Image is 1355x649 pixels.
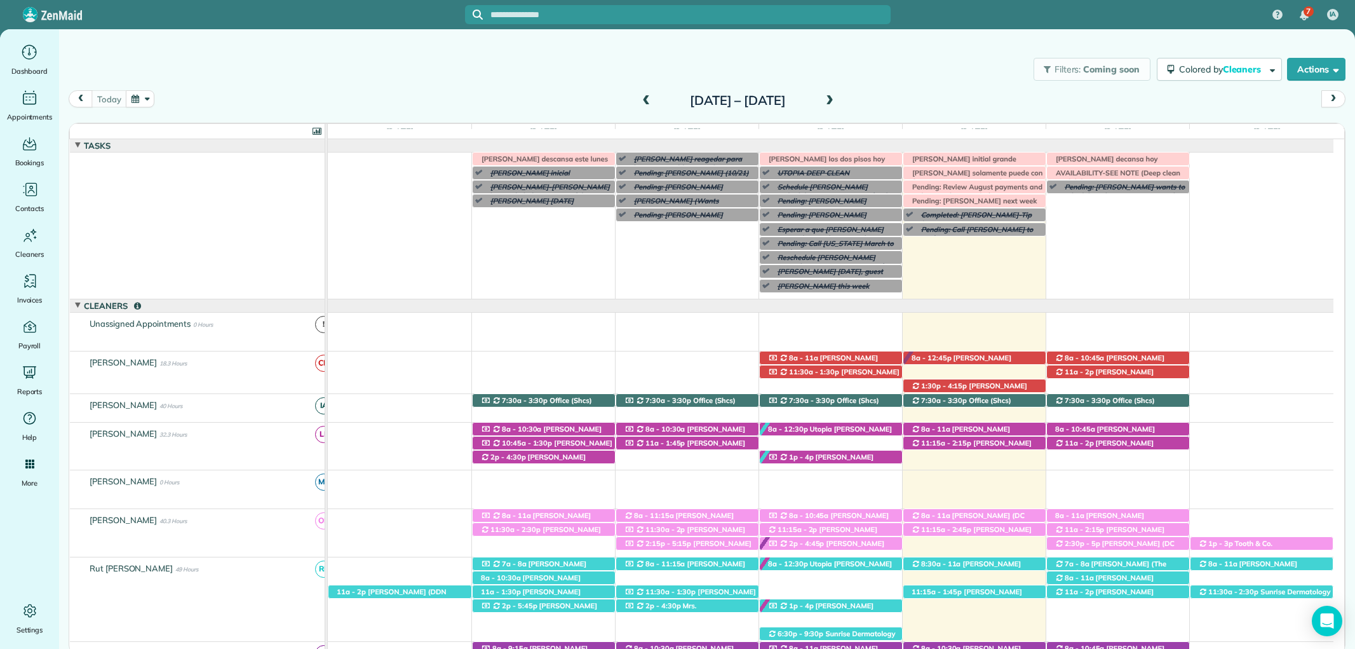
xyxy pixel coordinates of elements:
button: prev [69,90,93,107]
div: [STREET_ADDRESS] [1047,557,1189,571]
span: 7:30a - 3:30p [1064,396,1112,405]
div: [STREET_ADDRESS] [616,509,758,523]
span: Utopia [PERSON_NAME] ([PHONE_NUMBER]) [767,559,892,577]
span: [PERSON_NAME] [87,428,160,439]
span: 8a - 11a [1208,559,1238,568]
span: [PERSON_NAME] ([PHONE_NUMBER]) [1055,353,1164,371]
span: 8a - 11a [788,353,819,362]
span: [PERSON_NAME] ([PHONE_NUMBER]) [767,601,873,619]
div: [STREET_ADDRESS] [1190,537,1333,550]
span: [PERSON_NAME] solamente puede con dos casa (Tiene una cita a las 3:15 p,) [906,168,1043,186]
div: [STREET_ADDRESS] [473,585,615,599]
span: [PERSON_NAME] ([PHONE_NUMBER]) [1055,439,1154,456]
span: Cleaners [15,248,44,261]
button: Colored byCleaners [1157,58,1282,81]
span: 11a - 2p [1064,367,1095,376]
span: 8a - 11:15a [645,559,686,568]
span: [PERSON_NAME] ([PHONE_NUMBER]) [911,353,1011,371]
span: Tooth & Co. ([PHONE_NUMBER]) [1198,539,1272,557]
a: Cleaners [5,225,54,261]
span: Pending: Call [US_STATE] March to confirm appointment date [771,239,894,257]
span: 6:30p - 9:30p [777,629,825,638]
div: 11940 [US_STATE] 181 - Fairhope, AL, 36532 [616,394,758,407]
span: [PERSON_NAME] ([PHONE_NUMBER]) [767,353,878,371]
h2: [DATE] – [DATE] [658,93,817,107]
span: [DATE] [1251,126,1283,137]
span: Settings [17,624,43,636]
span: 7:30a - 3:30p [645,396,692,405]
span: 1p - 4p [788,453,814,461]
div: [STREET_ADDRESS] [1047,423,1189,436]
span: [PERSON_NAME] initial grande [906,154,1017,163]
span: [PERSON_NAME] descansa este lunes [475,154,609,163]
div: [STREET_ADDRESS][PERSON_NAME] [473,599,615,613]
div: [STREET_ADDRESS] [760,451,902,464]
span: [PERSON_NAME] ([PHONE_NUMBER]) [1055,573,1154,591]
span: Payroll [18,339,41,352]
span: Office (Shcs) ([PHONE_NUMBER]) [767,396,879,414]
div: [STREET_ADDRESS][PERSON_NAME] [1047,509,1189,523]
span: [PERSON_NAME] ([PHONE_NUMBER]) [911,439,1032,456]
span: Pending: [PERSON_NAME] [PERSON_NAME] (Hi, Please reschedule [PERSON_NAME] for [DATE] or 7 in the ... [628,210,752,274]
span: 0 Hours [159,479,179,486]
div: [STREET_ADDRESS][PERSON_NAME] [473,437,615,450]
span: Sunrise Dermatology ([PHONE_NUMBER]) [767,629,896,647]
div: 7 unread notifications [1291,1,1318,29]
span: [PERSON_NAME] ([PHONE_NUMBER]) [624,425,745,442]
span: [PERSON_NAME] reagedar para hoy si es posible (Enviarle texto para confirmar ) [628,154,754,191]
span: 40 Hours [159,402,182,409]
a: Help [5,408,54,444]
span: 2:15p - 5:15p [645,539,692,548]
div: 19272 [US_STATE] 181 - Fairhope, AL, 36532 [1047,537,1189,550]
div: [GEOGRAPHIC_DATA] [473,451,615,464]
span: 8a - 10:30a [480,573,522,582]
span: 1p - 4p [788,601,814,610]
span: Office (Shcs) ([PHONE_NUMBER]) [911,396,1011,414]
span: 2p - 4:45p [788,539,825,548]
span: [PERSON_NAME] ([PHONE_NUMBER]) [480,587,581,605]
span: 7a - 8a [1064,559,1090,568]
span: 11a - 1:45p [645,439,686,447]
span: CM [315,355,332,372]
div: [STREET_ADDRESS][PERSON_NAME] [616,599,758,613]
div: [STREET_ADDRESS] [616,537,758,550]
span: [PERSON_NAME] (Wants appointment [DATE] with [PERSON_NAME]) [628,196,719,224]
span: Office (Shcs) ([PHONE_NUMBER]) [1055,396,1155,414]
a: Settings [5,601,54,636]
span: OP [315,512,332,529]
div: [STREET_ADDRESS] [903,585,1046,599]
div: [STREET_ADDRESS][PERSON_NAME] [1190,585,1333,599]
span: 11a - 2p [1064,439,1095,447]
svg: Focus search [473,10,483,20]
div: [STREET_ADDRESS] [1047,365,1189,379]
span: Colored by [1179,64,1265,75]
span: 8a - 12:30p [767,425,809,434]
span: [PERSON_NAME] ([PHONE_NUMBER]) [480,511,591,529]
span: 11a - 2p [336,587,367,596]
span: [PERSON_NAME]-[PERSON_NAME] limpiar la habitacion que falto-No se limpio por un error en una nota... [484,182,610,219]
div: [STREET_ADDRESS] [903,437,1046,450]
a: Bookings [5,133,54,169]
span: 8a - 10:45a [1064,353,1105,362]
span: [PERSON_NAME] (DDN Renovations LLC) ([PHONE_NUMBER]) [336,587,466,605]
span: [PERSON_NAME] ([PHONE_NUMBER]) [1055,525,1164,543]
span: [PERSON_NAME] (DC LAWN) ([PHONE_NUMBER], [PHONE_NUMBER]) [1055,539,1175,566]
span: 1p - 3p [1208,539,1234,548]
span: 11a - 2:15p [1064,525,1105,534]
span: [PERSON_NAME] ([PHONE_NUMBER], [PHONE_NUMBER]) [624,539,752,566]
a: Reports [5,362,54,398]
span: 40.3 Hours [159,517,187,524]
span: [DATE] [958,126,990,137]
span: 8a - 10:45a [788,511,830,520]
span: 8a - 11a [920,425,951,434]
span: [PERSON_NAME] ([PHONE_NUMBER]) [624,525,745,543]
span: 8a - 12:45p [911,353,952,362]
div: [STREET_ADDRESS] [903,379,1046,393]
span: Pending: [PERSON_NAME] wants to schedule a cleaning [DATE] (Her last clean was [DATE]) [1058,182,1185,210]
span: [DATE] [384,126,416,137]
span: [PERSON_NAME] this week [771,282,870,290]
div: [STREET_ADDRESS][PERSON_NAME] [473,423,615,436]
button: today [91,90,126,107]
span: [PERSON_NAME] ([PHONE_NUMBER]) [1198,559,1297,577]
span: 8a - 12:30p [767,559,809,568]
